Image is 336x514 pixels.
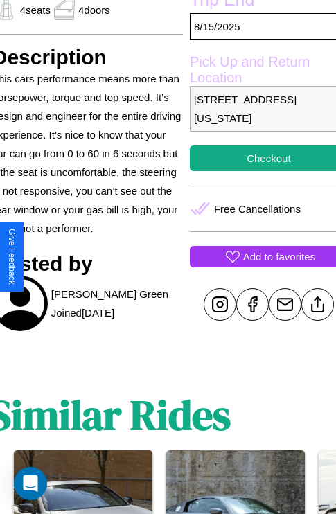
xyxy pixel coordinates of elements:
[78,1,110,19] p: 4 doors
[214,200,301,218] p: Free Cancellations
[51,303,114,322] p: Joined [DATE]
[7,229,17,285] div: Give Feedback
[243,247,315,266] p: Add to favorites
[51,285,168,303] p: [PERSON_NAME] Green
[20,1,51,19] p: 4 seats
[14,467,47,500] div: Open Intercom Messenger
